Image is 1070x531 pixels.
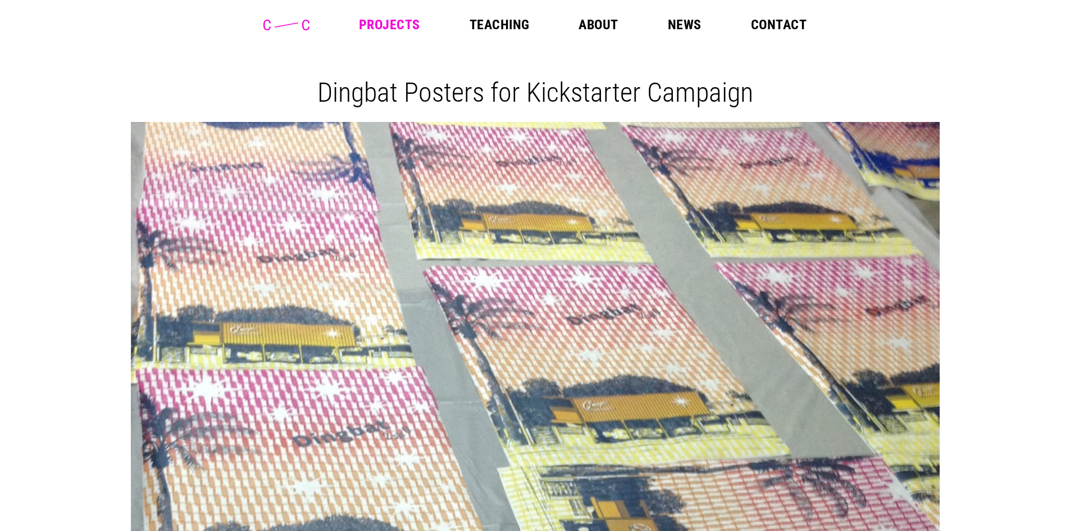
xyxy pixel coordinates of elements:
[470,18,530,31] a: Teaching
[751,18,807,31] a: Contact
[668,18,702,31] a: News
[359,18,807,31] nav: Main Menu
[579,18,618,31] a: About
[140,76,931,108] h1: Dingbat Posters for Kickstarter Campaign
[359,18,420,31] a: Projects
